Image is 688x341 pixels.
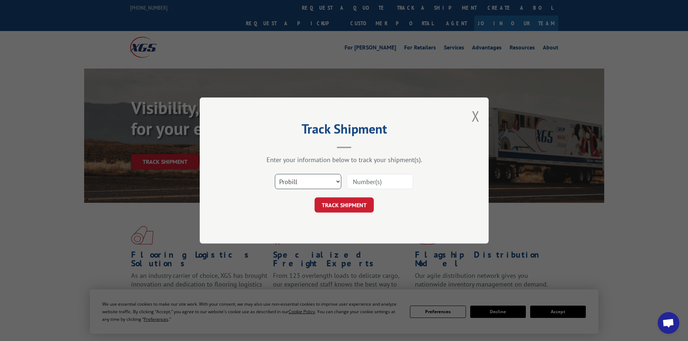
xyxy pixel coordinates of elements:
button: Close modal [472,106,480,126]
div: Open chat [658,312,679,334]
div: Enter your information below to track your shipment(s). [236,156,453,164]
input: Number(s) [347,174,413,189]
h2: Track Shipment [236,124,453,137]
button: TRACK SHIPMENT [315,197,374,213]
